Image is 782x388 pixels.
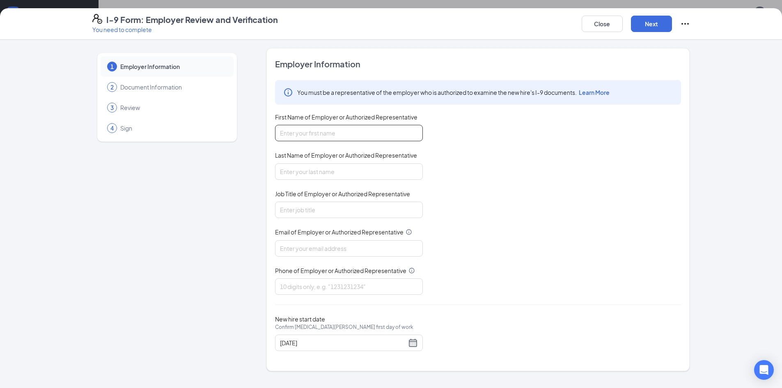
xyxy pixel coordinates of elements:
[280,338,406,347] input: 08/22/2025
[275,315,413,340] span: New hire start date
[120,103,225,112] span: Review
[275,58,681,70] span: Employer Information
[92,25,278,34] p: You need to complete
[275,151,417,159] span: Last Name of Employer or Authorized Representative
[275,323,413,331] span: Confirm [MEDICAL_DATA][PERSON_NAME] first day of work
[275,190,410,198] span: Job Title of Employer or Authorized Representative
[631,16,672,32] button: Next
[110,83,114,91] span: 2
[406,229,412,235] svg: Info
[120,124,225,132] span: Sign
[283,87,293,97] svg: Info
[579,89,610,96] span: Learn More
[92,14,102,24] svg: FormI9EVerifyIcon
[275,113,417,121] span: First Name of Employer or Authorized Representative
[275,266,406,275] span: Phone of Employer or Authorized Representative
[275,228,404,236] span: Email of Employer or Authorized Representative
[408,267,415,274] svg: Info
[275,125,423,141] input: Enter your first name
[275,163,423,180] input: Enter your last name
[754,360,774,380] div: Open Intercom Messenger
[110,103,114,112] span: 3
[275,202,423,218] input: Enter job title
[297,88,610,96] span: You must be a representative of the employer who is authorized to examine the new hire's I-9 docu...
[680,19,690,29] svg: Ellipses
[110,124,114,132] span: 4
[582,16,623,32] button: Close
[120,62,225,71] span: Employer Information
[110,62,114,71] span: 1
[577,89,610,96] a: Learn More
[106,14,278,25] h4: I-9 Form: Employer Review and Verification
[275,240,423,257] input: Enter your email address
[275,278,423,295] input: 10 digits only, e.g. "1231231234"
[120,83,225,91] span: Document Information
